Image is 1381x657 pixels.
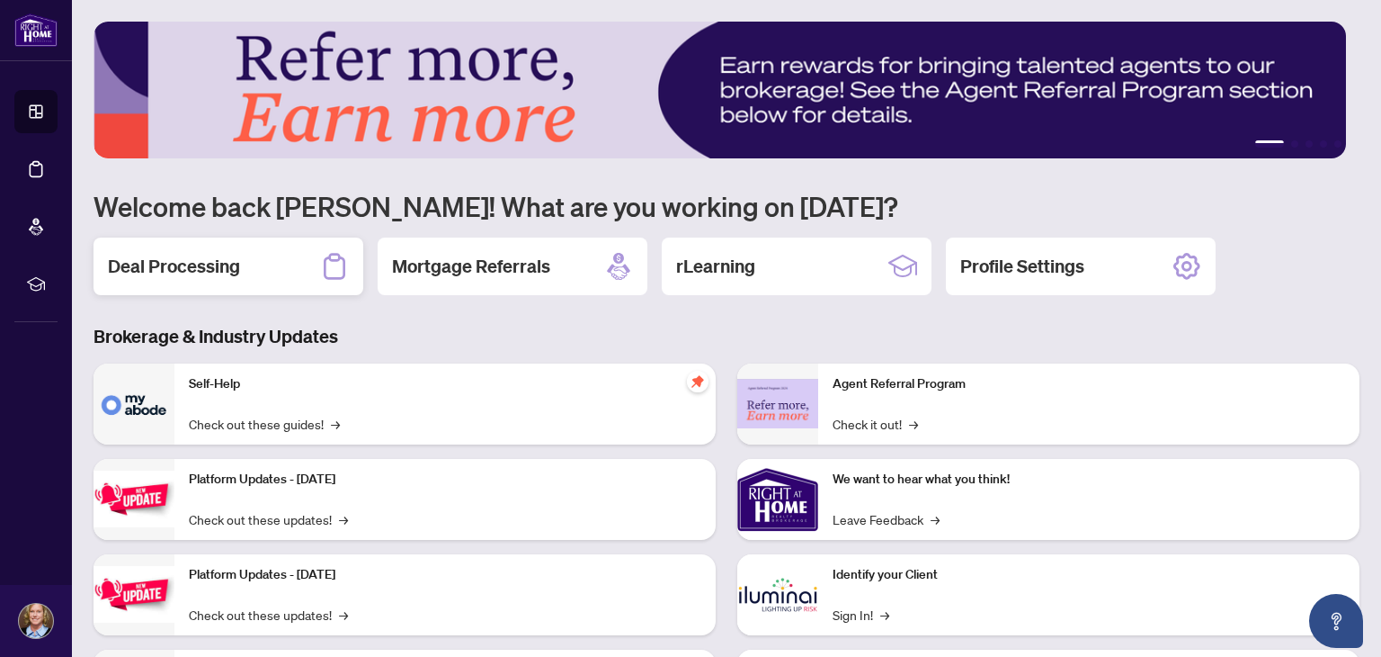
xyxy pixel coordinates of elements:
[1291,140,1298,148] button: 2
[737,459,818,540] img: We want to hear what you think!
[94,471,174,527] img: Platform Updates - July 21, 2025
[94,364,174,445] img: Self-Help
[189,565,701,585] p: Platform Updates - [DATE]
[833,605,889,625] a: Sign In!→
[909,414,918,434] span: →
[833,374,1345,394] p: Agent Referral Program
[880,605,889,625] span: →
[1305,140,1313,148] button: 3
[737,554,818,635] img: Identify your Client
[94,22,1346,158] img: Slide 0
[94,189,1359,223] h1: Welcome back [PERSON_NAME]! What are you working on [DATE]?
[833,414,918,434] a: Check it out!→
[189,509,348,529] a: Check out these updates!→
[339,509,348,529] span: →
[14,13,58,47] img: logo
[960,254,1084,279] h2: Profile Settings
[1255,140,1284,148] button: 1
[392,254,550,279] h2: Mortgage Referrals
[189,374,701,394] p: Self-Help
[1320,140,1327,148] button: 4
[189,470,701,490] p: Platform Updates - [DATE]
[108,254,240,279] h2: Deal Processing
[687,371,708,392] span: pushpin
[19,604,53,638] img: Profile Icon
[94,566,174,623] img: Platform Updates - July 8, 2025
[737,379,818,428] img: Agent Referral Program
[189,414,340,434] a: Check out these guides!→
[1309,594,1363,648] button: Open asap
[676,254,755,279] h2: rLearning
[1334,140,1341,148] button: 5
[94,324,1359,349] h3: Brokerage & Industry Updates
[833,509,940,529] a: Leave Feedback→
[833,470,1345,490] p: We want to hear what you think!
[931,509,940,529] span: →
[331,414,340,434] span: →
[833,565,1345,585] p: Identify your Client
[339,605,348,625] span: →
[189,605,348,625] a: Check out these updates!→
